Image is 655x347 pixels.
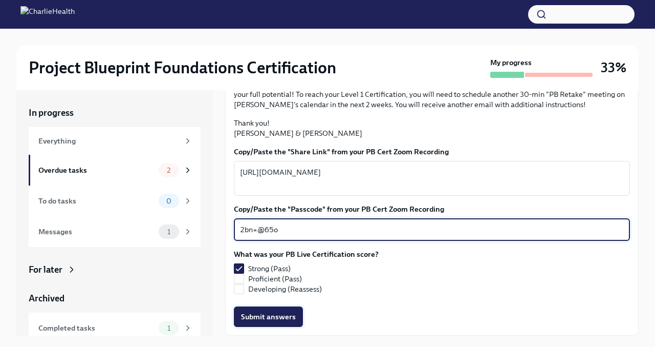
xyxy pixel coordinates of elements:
[234,307,303,327] button: Submit answers
[29,186,201,216] a: To do tasks0
[29,216,201,247] a: Messages1
[161,324,177,332] span: 1
[29,313,201,343] a: Completed tasks1
[20,6,75,23] img: CharlieHealth
[241,312,296,322] span: Submit answers
[38,322,155,334] div: Completed tasks
[38,226,155,237] div: Messages
[161,167,177,174] span: 2
[240,166,624,191] textarea: [URL][DOMAIN_NAME]
[234,147,630,157] label: Copy/Paste the "Share Link" from your PB Cert Zoom Recording
[38,195,155,207] div: To do tasks
[248,274,302,284] span: Proficient (Pass)
[248,284,322,294] span: Developing (Reassess)
[240,223,624,236] textarea: 2bn=@65o
[29,57,336,78] h2: Project Blueprint Foundations Certification
[234,249,379,259] label: What was your PB Live Certification score?
[161,228,177,236] span: 1
[29,292,201,304] a: Archived
[601,58,626,77] h3: 33%
[234,204,630,214] label: Copy/Paste the "Passcode" from your PB Cert Zoom Recording
[29,107,201,119] a: In progress
[160,197,178,205] span: 0
[490,57,532,68] strong: My progress
[29,155,201,186] a: Overdue tasks2
[38,135,179,147] div: Everything
[234,118,630,138] p: Thank you! [PERSON_NAME] & [PERSON_NAME]
[29,263,201,276] a: For later
[29,263,62,276] div: For later
[38,165,155,176] div: Overdue tasks
[248,263,291,274] span: Strong (Pass)
[234,79,630,110] p: Note: if you received a "Developing (Reasses)" score, don't get disheartened--this process is mea...
[29,127,201,155] a: Everything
